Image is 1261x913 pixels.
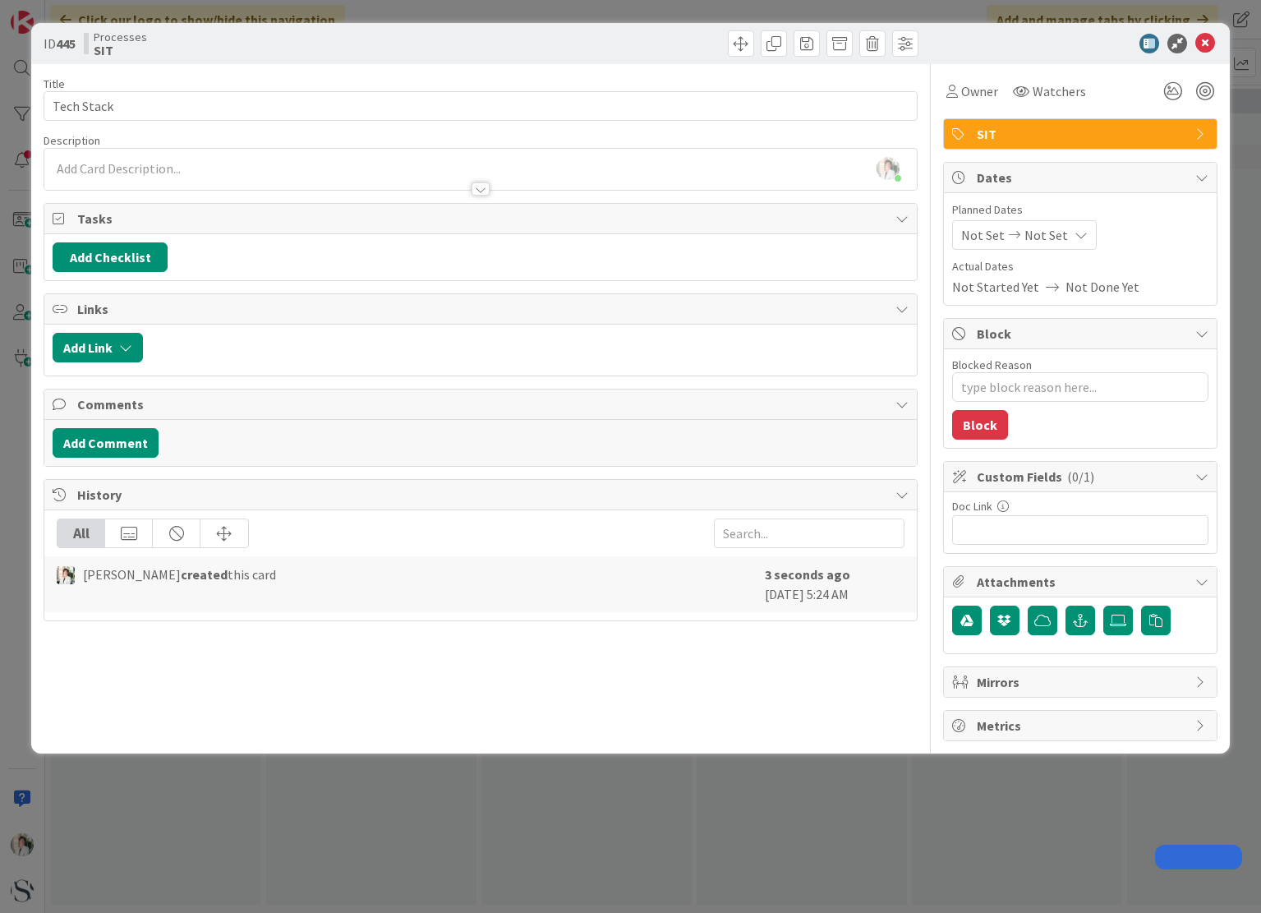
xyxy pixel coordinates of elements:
span: Planned Dates [952,201,1208,219]
span: Not Done Yet [1065,277,1139,297]
span: Comments [77,394,886,414]
b: SIT [94,44,147,57]
button: Add Comment [53,428,159,458]
span: Not Set [1024,225,1068,245]
span: Custom Fields [977,467,1187,486]
span: Attachments [977,572,1187,592]
span: ( 0/1 ) [1067,468,1094,485]
span: ID [44,34,76,53]
span: Block [977,324,1187,344]
span: History [77,485,886,505]
input: Search... [714,519,904,548]
span: Description [44,133,100,148]
span: Actual Dates [952,258,1208,275]
span: Not Started Yet [952,277,1039,297]
label: Title [44,76,65,91]
span: SIT [977,124,1187,144]
span: Dates [977,168,1187,187]
span: Watchers [1033,81,1086,101]
div: [DATE] 5:24 AM [765,565,904,604]
img: KT [57,566,75,584]
span: Not Set [961,225,1005,245]
b: 445 [56,35,76,52]
span: Metrics [977,716,1187,735]
span: [PERSON_NAME] this card [83,565,276,584]
span: Processes [94,30,147,44]
b: 3 seconds ago [765,566,850,583]
button: Add Link [53,333,143,362]
div: All [58,519,105,547]
b: created [181,566,228,583]
button: Block [952,410,1008,440]
span: Owner [961,81,998,101]
input: type card name here... [44,91,917,121]
span: Tasks [77,209,886,228]
span: Links [77,299,886,319]
button: Add Checklist [53,242,168,272]
div: Doc Link [952,500,1208,512]
img: khuw9Zwdgjik5dLLghHNcNXsaTe6KtJG.jpg [877,157,900,180]
label: Blocked Reason [952,357,1032,372]
span: Mirrors [977,672,1187,692]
